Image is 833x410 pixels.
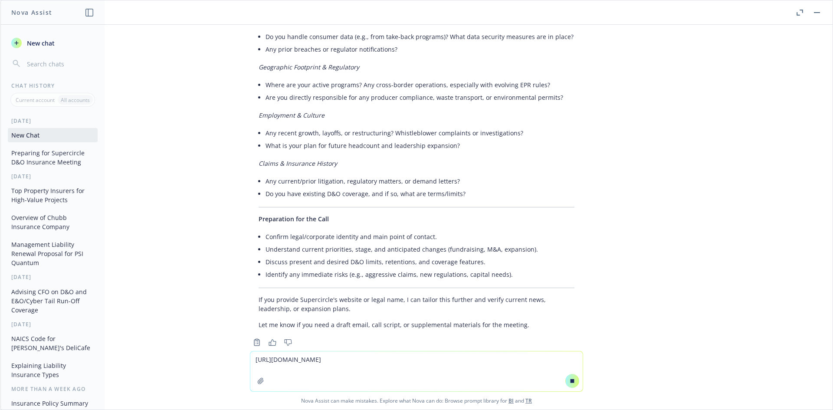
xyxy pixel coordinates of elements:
li: Do you have existing D&O coverage, and if so, what are terms/limits? [266,187,574,200]
div: Chat History [1,82,105,89]
button: Preparing for Supercircle D&O Insurance Meeting [8,146,98,169]
span: New chat [25,39,55,48]
li: Any prior breaches or regulator notifications? [266,43,574,56]
li: Understand current priorities, stage, and anticipated changes (fundraising, M&A, expansion). [266,243,574,256]
div: [DATE] [1,117,105,125]
p: All accounts [61,96,90,104]
span: Nova Assist can make mistakes. Explore what Nova can do: Browse prompt library for and [4,392,829,410]
svg: Copy to clipboard [253,338,261,346]
a: BI [508,397,514,404]
li: Any recent growth, layoffs, or restructuring? Whistleblower complaints or investigations? [266,127,574,139]
li: Discuss present and desired D&O limits, retentions, and coverage features. [266,256,574,268]
p: Current account [16,96,55,104]
p: Let me know if you need a draft email, call script, or supplemental materials for the meeting. [259,320,574,329]
li: Are you directly responsible for any producer compliance, waste transport, or environmental permits? [266,91,574,104]
div: [DATE] [1,321,105,328]
em: Employment & Culture [259,111,325,119]
em: Geographic Footprint & Regulatory [259,63,359,71]
input: Search chats [25,58,94,70]
h1: Nova Assist [11,8,52,17]
div: [DATE] [1,173,105,180]
div: [DATE] [1,273,105,281]
a: TR [525,397,532,404]
div: More than a week ago [1,385,105,393]
li: Identify any immediate risks (e.g., aggressive claims, new regulations, capital needs). [266,268,574,281]
span: Preparation for the Call [259,215,329,223]
li: Confirm legal/corporate identity and main point of contact. [266,230,574,243]
button: Top Property Insurers for High-Value Projects [8,184,98,207]
button: Advising CFO on D&O and E&O/Cyber Tail Run-Off Coverage [8,285,98,317]
li: Where are your active programs? Any cross-border operations, especially with evolving EPR rules? [266,79,574,91]
button: New chat [8,35,98,51]
button: Thumbs down [281,336,295,348]
li: Any current/prior litigation, regulatory matters, or demand letters? [266,175,574,187]
li: What is your plan for future headcount and leadership expansion? [266,139,574,152]
button: Management Liability Renewal Proposal for PSI Quantum [8,237,98,270]
p: If you provide Supercircle's website or legal name, I can tailor this further and verify current ... [259,295,574,313]
button: New Chat [8,128,98,142]
button: NAICS Code for [PERSON_NAME]'s DeliCafe [8,331,98,355]
em: Claims & Insurance History [259,159,337,167]
button: Explaining Liability Insurance Types [8,358,98,382]
li: Do you handle consumer data (e.g., from take-back programs)? What data security measures are in p... [266,30,574,43]
button: Overview of Chubb Insurance Company [8,210,98,234]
